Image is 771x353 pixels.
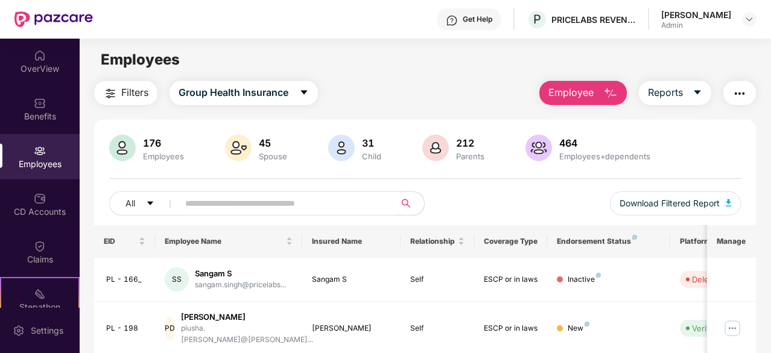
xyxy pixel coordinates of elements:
div: Sangam S [312,274,391,285]
span: P [533,12,541,27]
button: Employee [539,81,627,105]
img: svg+xml;base64,PHN2ZyB4bWxucz0iaHR0cDovL3d3dy53My5vcmcvMjAwMC9zdmciIHhtbG5zOnhsaW5rPSJodHRwOi8vd3... [109,135,136,161]
span: Filters [121,85,148,100]
div: Inactive [568,274,601,285]
img: svg+xml;base64,PHN2ZyB4bWxucz0iaHR0cDovL3d3dy53My5vcmcvMjAwMC9zdmciIHhtbG5zOnhsaW5rPSJodHRwOi8vd3... [726,199,732,206]
div: Get Help [463,14,492,24]
div: [PERSON_NAME] [312,323,391,334]
div: Deleted [692,273,721,285]
div: sangam.singh@pricelabs... [195,279,286,291]
div: New [568,323,589,334]
span: caret-down [299,87,309,98]
div: Platform Status [680,237,746,246]
img: svg+xml;base64,PHN2ZyB4bWxucz0iaHR0cDovL3d3dy53My5vcmcvMjAwMC9zdmciIHdpZHRoPSIyNCIgaGVpZ2h0PSIyNC... [103,86,118,101]
th: EID [94,225,156,258]
span: All [125,197,135,210]
span: EID [104,237,137,246]
div: Spouse [256,151,290,161]
span: Employees [101,51,180,68]
th: Employee Name [155,225,302,258]
div: Self [410,323,465,334]
div: Admin [661,21,731,30]
img: svg+xml;base64,PHN2ZyB4bWxucz0iaHR0cDovL3d3dy53My5vcmcvMjAwMC9zdmciIHdpZHRoPSI4IiBoZWlnaHQ9IjgiIH... [632,235,637,240]
div: Self [410,274,465,285]
span: Relationship [410,237,455,246]
div: 31 [360,137,384,149]
img: New Pazcare Logo [14,11,93,27]
img: manageButton [723,319,742,338]
div: Employees [141,151,186,161]
div: 176 [141,137,186,149]
th: Insured Name [302,225,401,258]
button: Download Filtered Report [610,191,741,215]
img: svg+xml;base64,PHN2ZyBpZD0iSGVscC0zMngzMiIgeG1sbnM9Imh0dHA6Ly93d3cudzMub3JnLzIwMDAvc3ZnIiB3aWR0aD... [446,14,458,27]
span: Group Health Insurance [179,85,288,100]
div: piusha.[PERSON_NAME]@[PERSON_NAME]... [181,323,313,346]
div: Employees+dependents [557,151,653,161]
div: [PERSON_NAME] [181,311,313,323]
th: Coverage Type [474,225,548,258]
div: Parents [454,151,487,161]
span: caret-down [693,87,702,98]
img: svg+xml;base64,PHN2ZyB4bWxucz0iaHR0cDovL3d3dy53My5vcmcvMjAwMC9zdmciIHdpZHRoPSIyNCIgaGVpZ2h0PSIyNC... [732,86,747,101]
img: svg+xml;base64,PHN2ZyBpZD0iU2V0dGluZy0yMHgyMCIgeG1sbnM9Imh0dHA6Ly93d3cudzMub3JnLzIwMDAvc3ZnIiB3aW... [13,325,25,337]
img: svg+xml;base64,PHN2ZyB4bWxucz0iaHR0cDovL3d3dy53My5vcmcvMjAwMC9zdmciIHhtbG5zOnhsaW5rPSJodHRwOi8vd3... [422,135,449,161]
div: 45 [256,137,290,149]
img: svg+xml;base64,PHN2ZyBpZD0iRHJvcGRvd24tMzJ4MzIiIHhtbG5zPSJodHRwOi8vd3d3LnczLm9yZy8yMDAwL3N2ZyIgd2... [744,14,754,24]
img: svg+xml;base64,PHN2ZyB4bWxucz0iaHR0cDovL3d3dy53My5vcmcvMjAwMC9zdmciIHhtbG5zOnhsaW5rPSJodHRwOi8vd3... [328,135,355,161]
img: svg+xml;base64,PHN2ZyB4bWxucz0iaHR0cDovL3d3dy53My5vcmcvMjAwMC9zdmciIHdpZHRoPSIyMSIgaGVpZ2h0PSIyMC... [34,288,46,300]
img: svg+xml;base64,PHN2ZyB4bWxucz0iaHR0cDovL3d3dy53My5vcmcvMjAwMC9zdmciIHhtbG5zOnhsaW5rPSJodHRwOi8vd3... [225,135,252,161]
button: Allcaret-down [109,191,183,215]
div: SS [165,267,189,291]
div: Child [360,151,384,161]
img: svg+xml;base64,PHN2ZyB4bWxucz0iaHR0cDovL3d3dy53My5vcmcvMjAwMC9zdmciIHhtbG5zOnhsaW5rPSJodHRwOi8vd3... [603,86,618,101]
div: PRICELABS REVENUE SOLUTIONS PRIVATE LIMITED [551,14,636,25]
div: ESCP or in laws [484,323,538,334]
span: search [395,199,418,208]
img: svg+xml;base64,PHN2ZyB4bWxucz0iaHR0cDovL3d3dy53My5vcmcvMjAwMC9zdmciIHdpZHRoPSI4IiBoZWlnaHQ9IjgiIH... [596,273,601,278]
span: Employee Name [165,237,284,246]
button: search [395,191,425,215]
div: ESCP or in laws [484,274,538,285]
span: Employee [548,85,594,100]
th: Manage [707,225,756,258]
img: svg+xml;base64,PHN2ZyB4bWxucz0iaHR0cDovL3d3dy53My5vcmcvMjAwMC9zdmciIHdpZHRoPSI4IiBoZWlnaHQ9IjgiIH... [585,322,589,326]
div: 464 [557,137,653,149]
span: caret-down [146,199,154,209]
div: Sangam S [195,268,286,279]
div: Stepathon [1,301,78,313]
div: Verified [692,322,721,334]
button: Group Health Insurancecaret-down [170,81,318,105]
div: Settings [27,325,67,337]
span: Download Filtered Report [620,197,720,210]
img: svg+xml;base64,PHN2ZyB4bWxucz0iaHR0cDovL3d3dy53My5vcmcvMjAwMC9zdmciIHhtbG5zOnhsaW5rPSJodHRwOi8vd3... [525,135,552,161]
button: Reportscaret-down [639,81,711,105]
img: svg+xml;base64,PHN2ZyBpZD0iQmVuZWZpdHMiIHhtbG5zPSJodHRwOi8vd3d3LnczLm9yZy8yMDAwL3N2ZyIgd2lkdGg9Ij... [34,97,46,109]
img: svg+xml;base64,PHN2ZyBpZD0iRW1wbG95ZWVzIiB4bWxucz0iaHR0cDovL3d3dy53My5vcmcvMjAwMC9zdmciIHdpZHRoPS... [34,145,46,157]
div: [PERSON_NAME] [661,9,731,21]
div: 212 [454,137,487,149]
img: svg+xml;base64,PHN2ZyBpZD0iQ2xhaW0iIHhtbG5zPSJodHRwOi8vd3d3LnczLm9yZy8yMDAwL3N2ZyIgd2lkdGg9IjIwIi... [34,240,46,252]
span: Reports [648,85,683,100]
div: PL - 166_ [106,274,146,285]
div: PL - 198 [106,323,146,334]
div: Endorsement Status [557,237,660,246]
th: Relationship [401,225,474,258]
img: svg+xml;base64,PHN2ZyBpZD0iSG9tZSIgeG1sbnM9Imh0dHA6Ly93d3cudzMub3JnLzIwMDAvc3ZnIiB3aWR0aD0iMjAiIG... [34,49,46,62]
button: Filters [94,81,157,105]
img: svg+xml;base64,PHN2ZyBpZD0iQ0RfQWNjb3VudHMiIGRhdGEtbmFtZT0iQ0QgQWNjb3VudHMiIHhtbG5zPSJodHRwOi8vd3... [34,192,46,205]
div: PD [165,316,175,340]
